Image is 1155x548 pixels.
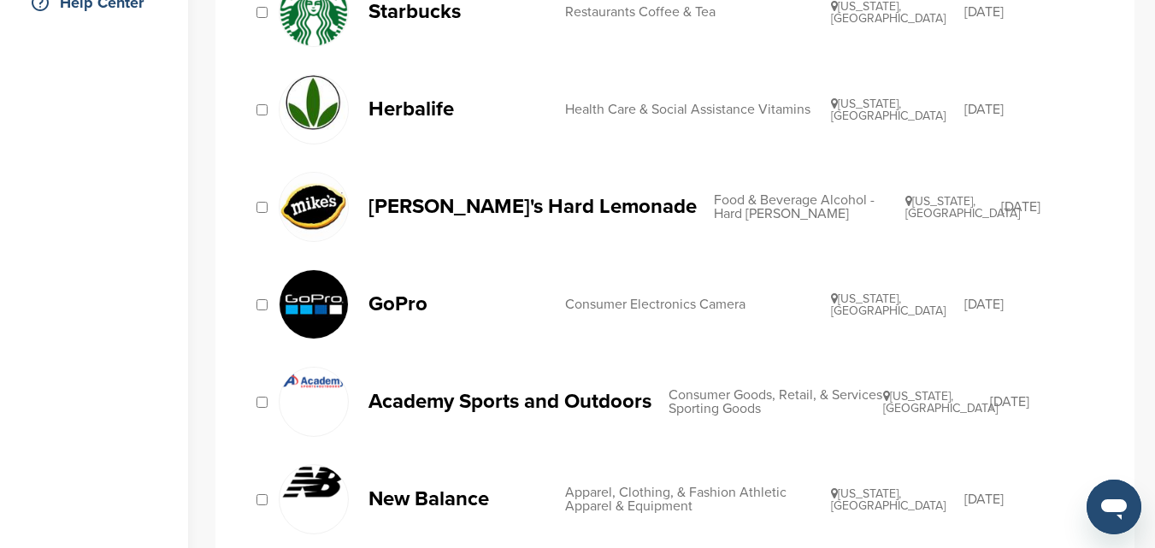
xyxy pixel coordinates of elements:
div: [US_STATE], [GEOGRAPHIC_DATA] [831,487,964,512]
div: [US_STATE], [GEOGRAPHIC_DATA] [831,292,964,317]
div: Consumer Goods, Retail, & Services Sporting Goods [669,388,883,415]
a: Jawqfjbf 400x400 [PERSON_NAME]'s Hard Lemonade Food & Beverage Alcohol - Hard [PERSON_NAME] [US_S... [279,172,1097,242]
div: Apparel, Clothing, & Fashion Athletic Apparel & Equipment [565,486,831,513]
p: Herbalife [368,98,548,120]
p: Starbucks [368,1,548,22]
a: Screen shot 2016 12 09 at 9.38.01 am Academy Sports and Outdoors Consumer Goods, Retail, & Servic... [279,367,1097,437]
div: [DATE] [1001,200,1097,214]
div: Food & Beverage Alcohol - Hard [PERSON_NAME] [714,193,905,221]
div: Health Care & Social Assistance Vitamins [565,103,831,116]
div: [DATE] [964,298,1098,311]
a: Data Herbalife Health Care & Social Assistance Vitamins [US_STATE], [GEOGRAPHIC_DATA] [DATE] [279,74,1097,144]
img: Data [280,270,348,339]
img: Screen shot 2016 12 09 at 9.38.01 am [280,368,348,393]
div: [DATE] [964,103,1098,116]
div: Restaurants Coffee & Tea [565,5,831,19]
div: [DATE] [990,395,1097,409]
div: [DATE] [964,5,1098,19]
div: [US_STATE], [GEOGRAPHIC_DATA] [883,390,990,415]
a: Data GoPro Consumer Electronics Camera [US_STATE], [GEOGRAPHIC_DATA] [DATE] [279,269,1097,339]
p: Academy Sports and Outdoors [368,391,651,412]
img: Jawqfjbf 400x400 [280,173,348,241]
div: [US_STATE], [GEOGRAPHIC_DATA] [905,195,1001,220]
div: [DATE] [964,492,1098,506]
img: Data [280,465,348,498]
p: [PERSON_NAME]'s Hard Lemonade [368,196,697,217]
a: Data New Balance Apparel, Clothing, & Fashion Athletic Apparel & Equipment [US_STATE], [GEOGRAPHI... [279,464,1097,534]
div: Consumer Electronics Camera [565,298,831,311]
p: GoPro [368,293,548,315]
p: New Balance [368,488,548,510]
div: [US_STATE], [GEOGRAPHIC_DATA] [831,97,964,122]
img: Data [280,75,348,130]
iframe: Button to launch messaging window [1087,480,1141,534]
